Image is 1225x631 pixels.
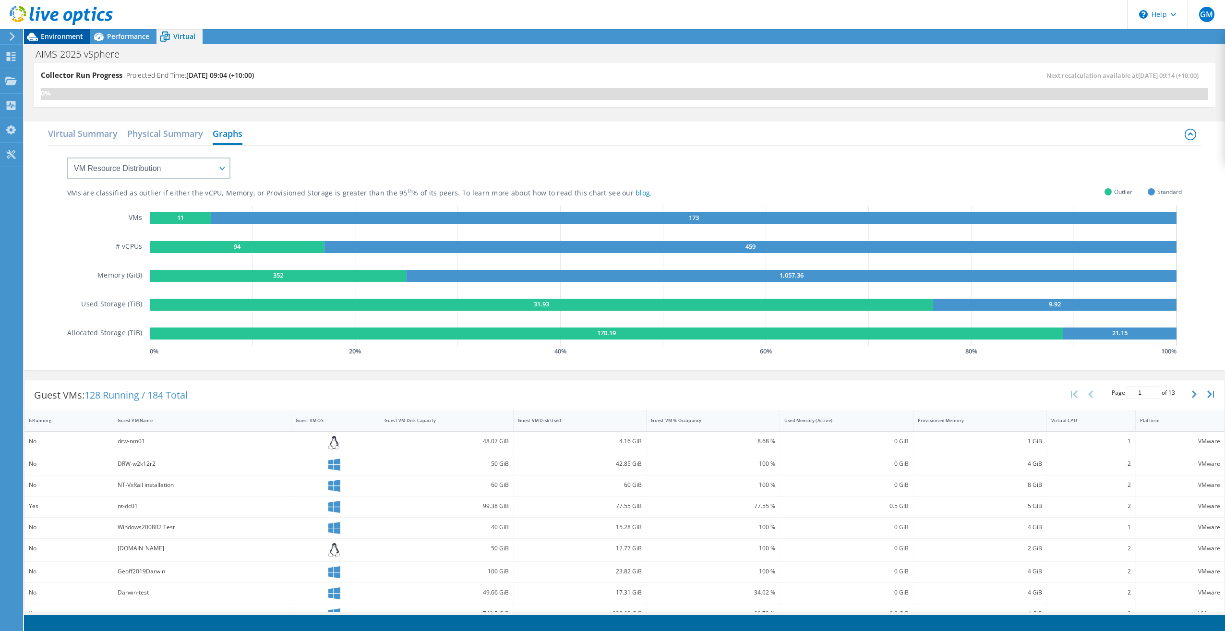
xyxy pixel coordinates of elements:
div: No [29,566,108,577]
div: 1 [1051,436,1131,447]
div: Guest VM Disk Used [518,417,631,424]
div: NT-VxRail installation [118,480,286,490]
h2: Physical Summary [127,124,203,143]
text: 170.19 [597,328,616,337]
span: Page of [1112,387,1175,399]
span: 13 [1168,388,1175,397]
div: VMware [1140,587,1220,598]
div: 2 [1051,459,1131,469]
div: 4 GiB [918,522,1042,533]
div: VMware [1140,543,1220,554]
h5: Memory (GiB) [97,270,142,282]
span: Outlier [1114,186,1132,197]
div: 8 GiB [918,480,1042,490]
div: 1 GiB [918,436,1042,447]
h5: # vCPUs [116,241,143,253]
div: Guest VM Name [118,417,275,424]
div: 0 GiB [784,459,909,469]
div: Windows2008R2 Test [118,522,286,533]
text: 352 [273,271,283,279]
div: 2 [1051,480,1131,490]
div: nt-sccm [118,608,286,619]
span: Environment [41,32,83,41]
div: Guest VM Disk Capacity [384,417,497,424]
div: 2 [1051,501,1131,511]
span: 128 Running / 184 Total [84,388,188,401]
div: Used Memory (Active) [784,417,897,424]
div: 42.85 GiB [518,459,642,469]
input: jump to page [1127,387,1160,399]
div: 0 GiB [784,436,909,447]
h2: Graphs [213,124,242,145]
h5: VMs [129,212,143,224]
div: 0 GiB [784,587,909,598]
text: 94 [234,242,241,251]
div: 1 [1051,522,1131,533]
div: 2 [1051,608,1131,619]
h5: Used Storage (TiB) [81,299,142,311]
div: No [29,522,108,533]
svg: GaugeChartPercentageAxisTexta [150,346,1181,356]
h4: Projected End Time: [126,70,254,81]
div: 0.5 GiB [784,501,909,511]
text: 60 % [760,347,772,355]
div: 99.38 GiB [384,501,509,511]
div: Guest VM OS [296,417,364,424]
div: 4 GiB [918,459,1042,469]
div: VMware [1140,436,1220,447]
h5: Allocated Storage (TiB) [67,328,142,340]
div: 2 GiB [918,543,1042,554]
div: [DOMAIN_NAME] [118,543,286,554]
div: VMware [1140,522,1220,533]
text: 21.15 [1112,328,1128,337]
div: No [29,587,108,598]
div: 222.93 GiB [518,608,642,619]
div: 100 % [651,566,775,577]
div: 50 GiB [384,459,509,469]
div: 5 GiB [918,501,1042,511]
text: 11 [177,213,184,222]
div: 40 GiB [384,522,509,533]
div: 100 GiB [384,566,509,577]
div: VMs are classified as outlier if either the vCPU, Memory, or Provisioned Storage is greater than ... [67,189,700,198]
text: 173 [689,213,699,222]
div: 60 GiB [518,480,642,490]
text: 40 % [555,347,567,355]
div: Yes [29,608,108,619]
text: 31.93 [534,300,549,308]
h1: AIMS-2025-vSphere [31,49,134,60]
div: 17.31 GiB [518,587,642,598]
span: Virtual [173,32,195,41]
div: DRW-w2k12r2 [118,459,286,469]
div: Darwin-test [118,587,286,598]
div: No [29,459,108,469]
div: 4 GiB [918,587,1042,598]
div: VMware [1140,566,1220,577]
text: 80 % [965,347,977,355]
svg: \n [1139,10,1148,19]
div: 100 % [651,459,775,469]
text: 100 % [1161,347,1177,355]
div: IsRunning [29,417,97,424]
div: 100 % [651,480,775,490]
div: 749.5 GiB [384,608,509,619]
div: 77.55 GiB [518,501,642,511]
div: 0 GiB [784,566,909,577]
div: Virtual CPU [1051,417,1119,424]
div: 2 [1051,587,1131,598]
div: Provisioned Memory [918,417,1031,424]
text: 459 [745,242,756,251]
div: 100 % [651,522,775,533]
div: Yes [29,501,108,511]
span: Next recalculation available at [1046,71,1203,80]
div: VMware [1140,480,1220,490]
span: Standard [1157,186,1182,197]
div: Guest VM % Occupancy [651,417,764,424]
div: 0 GiB [784,480,909,490]
text: 1,057.36 [780,271,804,279]
a: blog [636,188,650,197]
div: 15.28 GiB [518,522,642,533]
text: 0 % [150,347,158,355]
span: [DATE] 09:14 (+10:00) [1138,71,1199,80]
